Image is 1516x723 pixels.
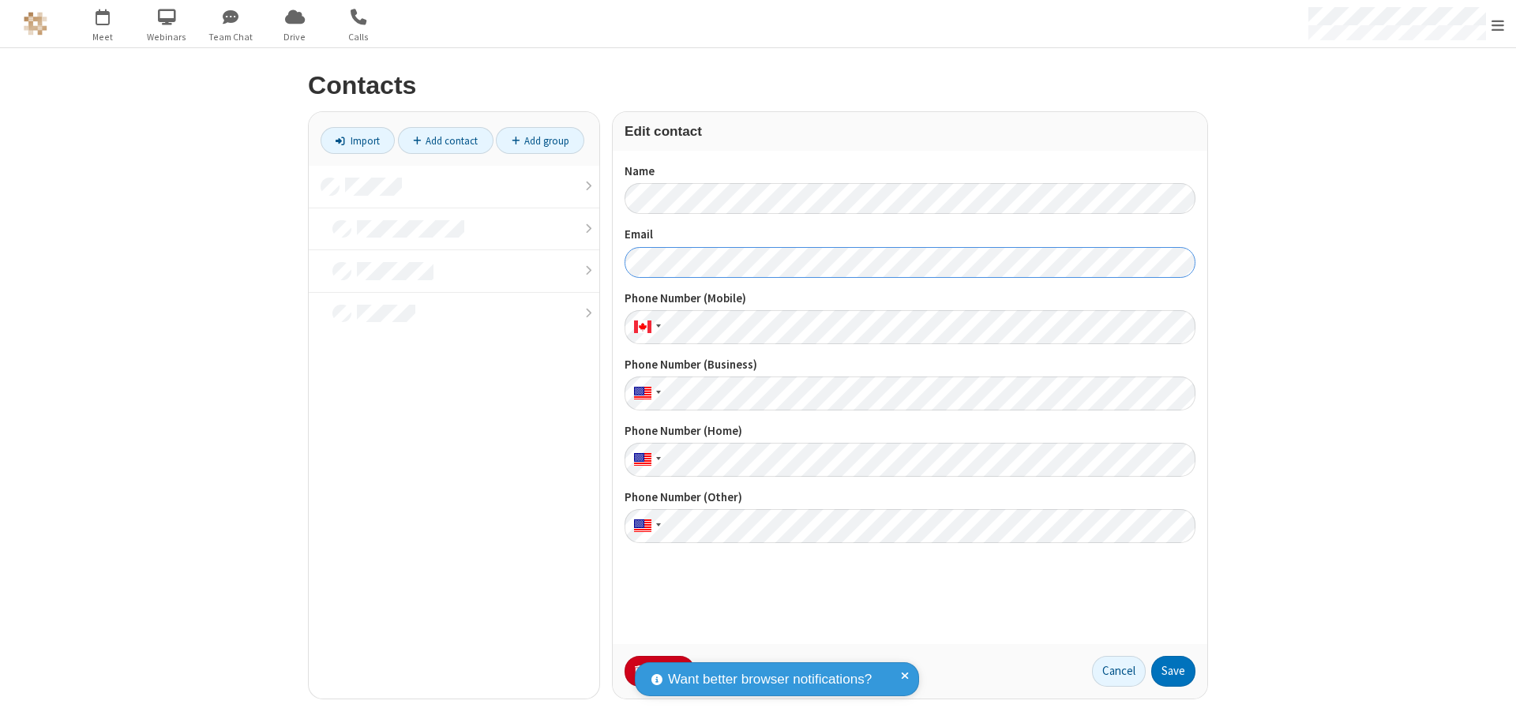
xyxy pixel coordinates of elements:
span: Meet [73,30,133,44]
div: United States: + 1 [625,376,666,410]
button: Save [1151,656,1195,687]
h3: Edit contact [625,124,1195,139]
span: Calls [329,30,388,44]
label: Email [625,226,1195,244]
label: Phone Number (Mobile) [625,290,1195,308]
a: Add contact [398,127,493,154]
span: Webinars [137,30,197,44]
div: United States: + 1 [625,509,666,543]
a: Add group [496,127,584,154]
a: Import [321,127,395,154]
button: Delete [625,656,695,687]
label: Phone Number (Other) [625,489,1195,507]
span: Drive [265,30,325,44]
h2: Contacts [308,72,1208,99]
img: QA Selenium DO NOT DELETE OR CHANGE [24,12,47,36]
label: Name [625,163,1195,181]
label: Phone Number (Business) [625,356,1195,374]
div: Canada: + 1 [625,310,666,344]
button: Cancel [1092,656,1146,687]
label: Phone Number (Home) [625,422,1195,440]
span: Want better browser notifications? [668,669,872,690]
div: United States: + 1 [625,443,666,477]
span: Team Chat [201,30,261,44]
